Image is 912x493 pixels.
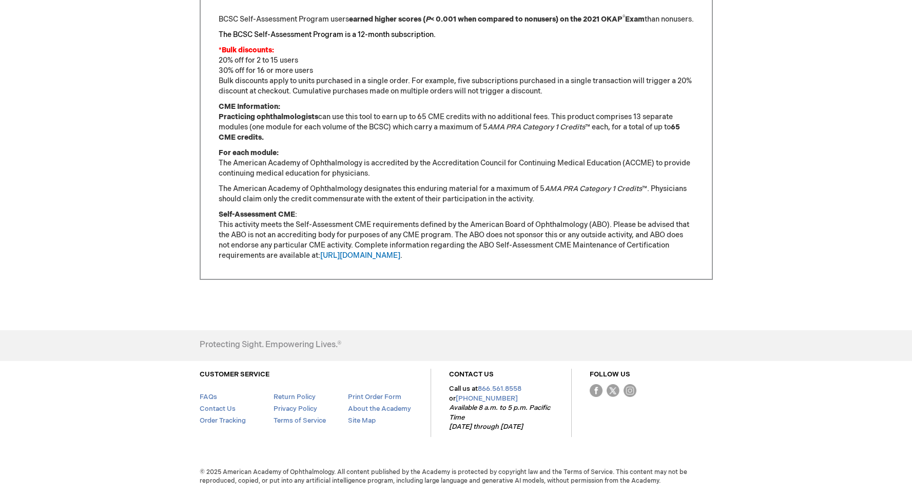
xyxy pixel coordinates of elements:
a: FOLLOW US [590,370,630,378]
img: instagram [624,384,636,397]
a: About the Academy [348,405,411,413]
a: [PHONE_NUMBER] [456,394,518,403]
em: Available 8 a.m. to 5 p.m. Pacific Time [DATE] through [DATE] [449,404,550,431]
img: Facebook [590,384,603,397]
strong: For each module: [219,148,279,157]
a: [URL][DOMAIN_NAME] [320,251,400,260]
p: Call us at or [449,384,553,432]
font: The BCSC Self-Assessment Program is a 12-month subscription. [219,30,436,39]
p: The American Academy of Ophthalmology designates this enduring material for a maximum of 5 ™. Phy... [219,184,694,204]
a: FAQs [200,393,217,401]
a: Return Policy [274,393,316,401]
strong: Self-Assessment CME [219,210,295,219]
strong: Practicing ophthalmologists [219,112,318,121]
a: Privacy Policy [274,405,317,413]
font: *Bulk discounts: [219,46,274,54]
sup: ® [623,14,625,21]
a: Contact Us [200,405,236,413]
strong: CME Information: [219,102,280,111]
p: BCSC Self-Assessment Program users than nonusers. [219,14,694,25]
h4: Protecting Sight. Empowering Lives.® [200,340,341,350]
img: Twitter [607,384,619,397]
em: P [425,15,431,24]
a: Site Map [348,416,376,425]
a: CONTACT US [449,370,494,378]
strong: earned higher scores ( < 0.001 when compared to nonusers) on the 2021 OKAP Exam [349,15,645,24]
a: Terms of Service [274,416,326,425]
p: can use this tool to earn up to 65 CME credits with no additional fees. This product comprises 13... [219,102,694,143]
a: Order Tracking [200,416,246,425]
span: © 2025 American Academy of Ophthalmology. All content published by the Academy is protected by co... [192,468,721,485]
a: Print Order Form [348,393,401,401]
a: 866.561.8558 [478,385,521,393]
p: The American Academy of Ophthalmology is accredited by the Accreditation Council for Continuing M... [219,148,694,179]
a: CUSTOMER SERVICE [200,370,269,378]
em: AMA PRA Category 1 Credits [545,184,642,193]
em: AMA PRA Category 1 Credits [488,123,585,131]
p: 20% off for 2 to 15 users 30% off for 16 or more users Bulk discounts apply to units purchased in... [219,45,694,97]
p: : This activity meets the Self-Assessment CME requirements defined by the American Board of Ophth... [219,210,694,261]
